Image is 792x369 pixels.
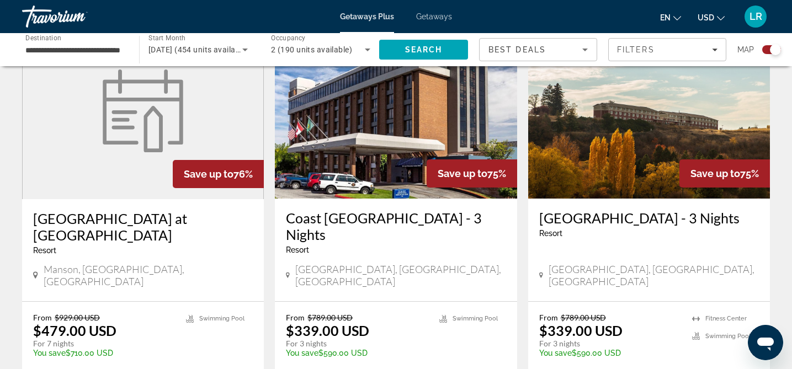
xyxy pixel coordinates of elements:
[55,313,100,322] span: $929.00 USD
[286,349,318,357] span: You save
[286,245,309,254] span: Resort
[705,333,751,340] span: Swimming Pool
[705,315,747,322] span: Fitness Center
[741,5,770,28] button: User Menu
[539,229,562,238] span: Resort
[33,210,253,243] a: [GEOGRAPHIC_DATA] at [GEOGRAPHIC_DATA]
[286,349,428,357] p: $590.00 USD
[561,313,606,322] span: $789.00 USD
[539,322,623,339] p: $339.00 USD
[539,210,759,226] a: [GEOGRAPHIC_DATA] - 3 Nights
[539,313,558,322] span: From
[340,12,394,21] a: Getaways Plus
[271,45,352,54] span: 2 (190 units available)
[488,43,588,56] mat-select: Sort by
[33,322,116,339] p: $479.00 USD
[608,38,726,61] button: Filters
[528,22,770,199] img: Coast Hilltop Inn - 3 Nights
[286,313,305,322] span: From
[617,45,655,54] span: Filters
[416,12,452,21] a: Getaways
[307,313,353,322] span: $789.00 USD
[660,13,671,22] span: en
[549,263,759,287] span: [GEOGRAPHIC_DATA], [GEOGRAPHIC_DATA], [GEOGRAPHIC_DATA]
[22,2,132,31] a: Travorium
[539,339,681,349] p: For 3 nights
[295,263,506,287] span: [GEOGRAPHIC_DATA], [GEOGRAPHIC_DATA], [GEOGRAPHIC_DATA]
[25,34,61,41] span: Destination
[33,339,175,349] p: For 7 nights
[750,11,762,22] span: LR
[679,159,770,188] div: 75%
[22,22,264,199] a: Nekquelekin Village at Wapato Point
[379,40,468,60] button: Search
[33,313,52,322] span: From
[427,159,517,188] div: 75%
[33,349,175,357] p: $710.00 USD
[44,263,253,287] span: Manson, [GEOGRAPHIC_DATA], [GEOGRAPHIC_DATA]
[488,45,546,54] span: Best Deals
[737,42,754,57] span: Map
[184,168,233,180] span: Save up to
[539,349,681,357] p: $590.00 USD
[690,168,740,179] span: Save up to
[539,349,572,357] span: You save
[173,160,264,188] div: 76%
[25,44,125,57] input: Select destination
[453,315,498,322] span: Swimming Pool
[33,349,66,357] span: You save
[748,325,783,360] iframe: Button to launch messaging window
[275,22,517,199] img: Coast Wenatchee Center Hotel - 3 Nights
[286,322,369,339] p: $339.00 USD
[286,339,428,349] p: For 3 nights
[33,246,56,255] span: Resort
[286,210,506,243] a: Coast [GEOGRAPHIC_DATA] - 3 Nights
[96,69,190,152] img: Nekquelekin Village at Wapato Point
[271,34,306,42] span: Occupancy
[148,45,249,54] span: [DATE] (454 units available)
[698,13,714,22] span: USD
[698,9,725,25] button: Change currency
[405,45,443,54] span: Search
[438,168,487,179] span: Save up to
[199,315,244,322] span: Swimming Pool
[148,34,185,42] span: Start Month
[660,9,681,25] button: Change language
